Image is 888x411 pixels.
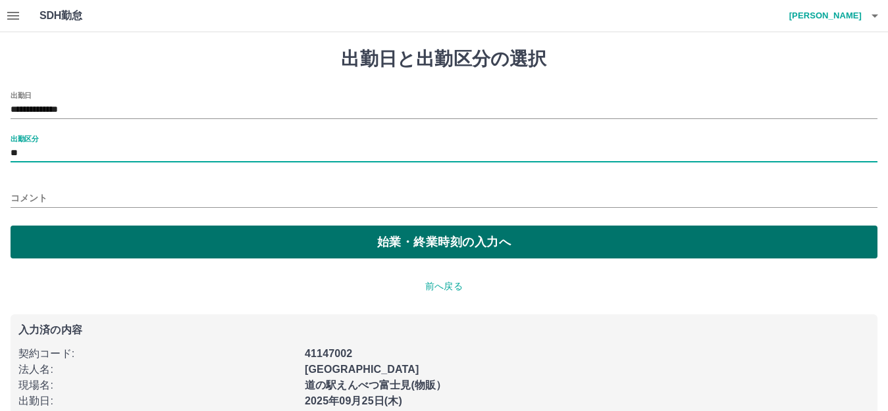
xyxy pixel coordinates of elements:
[305,364,419,375] b: [GEOGRAPHIC_DATA]
[11,133,38,143] label: 出勤区分
[11,90,32,100] label: 出勤日
[305,348,352,359] b: 41147002
[18,346,297,362] p: 契約コード :
[18,393,297,409] p: 出勤日 :
[18,325,870,335] p: 入力済の内容
[18,377,297,393] p: 現場名 :
[11,279,877,293] p: 前へ戻る
[305,379,446,391] b: 道の駅えんべつ富士見(物販）
[305,395,402,406] b: 2025年09月25日(木)
[11,48,877,70] h1: 出勤日と出勤区分の選択
[11,226,877,258] button: 始業・終業時刻の入力へ
[18,362,297,377] p: 法人名 :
